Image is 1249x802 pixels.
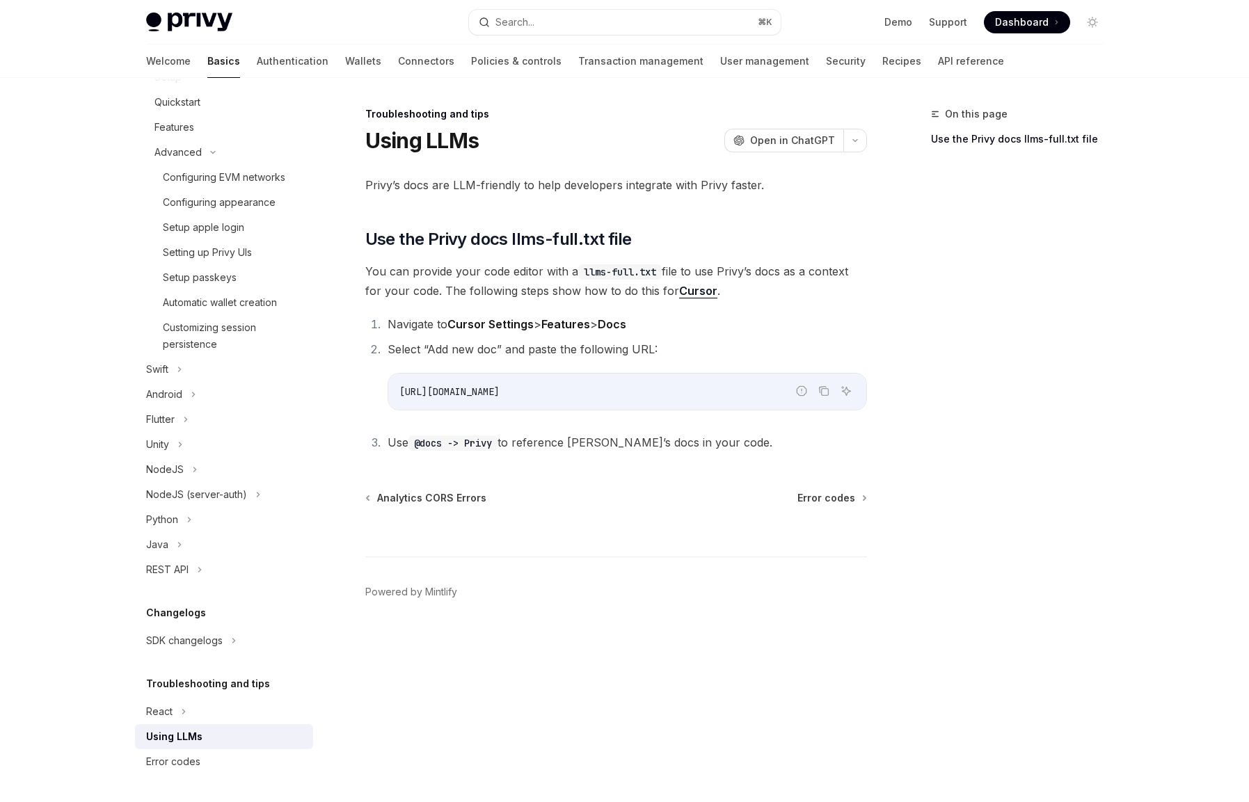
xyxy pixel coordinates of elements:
[945,106,1008,122] span: On this page
[750,134,835,147] span: Open in ChatGPT
[365,228,632,250] span: Use the Privy docs llms-full.txt file
[257,45,328,78] a: Authentication
[135,315,313,357] a: Customizing session persistence
[758,17,772,28] span: ⌘ K
[135,699,313,724] button: React
[135,724,313,749] a: Using LLMs
[367,491,486,505] a: Analytics CORS Errors
[135,532,313,557] button: Java
[135,557,313,582] button: REST API
[135,382,313,407] button: Android
[146,461,184,478] div: NodeJS
[984,11,1070,33] a: Dashboard
[135,190,313,215] a: Configuring appearance
[135,432,313,457] button: Unity
[495,14,534,31] div: Search...
[135,407,313,432] button: Flutter
[1081,11,1104,33] button: Toggle dark mode
[135,115,313,140] a: Features
[365,175,867,195] span: Privy’s docs are LLM-friendly to help developers integrate with Privy faster.
[995,15,1049,29] span: Dashboard
[826,45,866,78] a: Security
[135,265,313,290] a: Setup passkeys
[163,244,252,261] div: Setting up Privy UIs
[929,15,967,29] a: Support
[365,585,457,599] a: Powered by Mintlify
[720,45,809,78] a: User management
[163,319,305,353] div: Customizing session persistence
[146,13,232,32] img: light logo
[938,45,1004,78] a: API reference
[388,317,626,331] span: Navigate to > >
[447,317,534,331] strong: Cursor Settings
[154,94,200,111] div: Quickstart
[578,45,703,78] a: Transaction management
[135,749,313,774] a: Error codes
[797,491,866,505] a: Error codes
[146,386,182,403] div: Android
[163,269,237,286] div: Setup passkeys
[793,382,811,400] button: Report incorrect code
[146,632,223,649] div: SDK changelogs
[541,317,590,331] strong: Features
[154,144,202,161] div: Advanced
[377,491,486,505] span: Analytics CORS Errors
[135,240,313,265] a: Setting up Privy UIs
[578,264,662,280] code: llms-full.txt
[882,45,921,78] a: Recipes
[797,491,855,505] span: Error codes
[146,45,191,78] a: Welcome
[471,45,562,78] a: Policies & controls
[408,435,498,451] code: @docs -> Privy
[837,382,855,400] button: Ask AI
[146,536,168,553] div: Java
[135,165,313,190] a: Configuring EVM networks
[398,45,454,78] a: Connectors
[365,262,867,300] span: You can provide your code editor with a file to use Privy’s docs as a context for your code. The ...
[135,290,313,315] a: Automatic wallet creation
[135,507,313,532] button: Python
[146,361,168,378] div: Swift
[146,486,247,503] div: NodeJS (server-auth)
[135,357,313,382] button: Swift
[146,604,206,621] h5: Changelogs
[598,317,626,331] strong: Docs
[884,15,912,29] a: Demo
[365,128,479,153] h1: Using LLMs
[146,411,175,428] div: Flutter
[135,628,313,653] button: SDK changelogs
[146,703,173,720] div: React
[679,284,717,298] a: Cursor
[163,169,285,186] div: Configuring EVM networks
[724,129,843,152] button: Open in ChatGPT
[345,45,381,78] a: Wallets
[399,385,500,398] span: [URL][DOMAIN_NAME]
[135,215,313,240] a: Setup apple login
[135,140,313,165] button: Advanced
[207,45,240,78] a: Basics
[135,482,313,507] button: NodeJS (server-auth)
[163,219,244,236] div: Setup apple login
[135,457,313,482] button: NodeJS
[931,128,1115,150] a: Use the Privy docs llms-full.txt file
[146,753,200,770] div: Error codes
[163,294,277,311] div: Automatic wallet creation
[154,119,194,136] div: Features
[469,10,781,35] button: Search...⌘K
[146,561,189,578] div: REST API
[815,382,833,400] button: Copy the contents from the code block
[135,90,313,115] a: Quickstart
[365,107,867,121] div: Troubleshooting and tips
[146,436,169,453] div: Unity
[146,675,270,692] h5: Troubleshooting and tips
[388,342,658,356] span: Select “Add new doc” and paste the following URL:
[163,194,276,211] div: Configuring appearance
[388,435,772,449] span: Use to reference [PERSON_NAME]’s docs in your code.
[146,511,178,528] div: Python
[146,728,202,745] div: Using LLMs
